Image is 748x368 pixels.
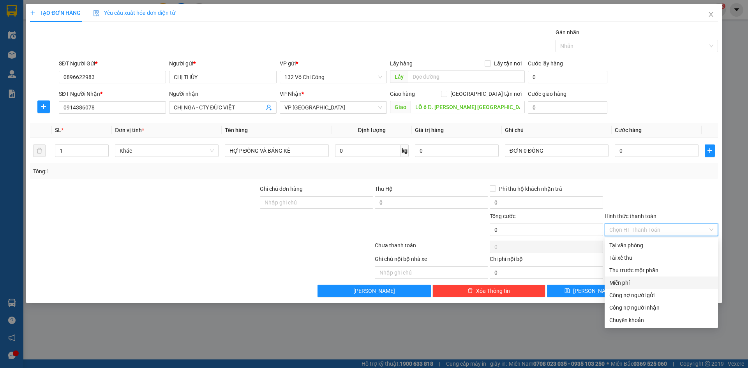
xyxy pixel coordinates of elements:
[390,60,413,67] span: Lấy hàng
[59,90,166,98] div: SĐT Người Nhận
[415,127,444,133] span: Giá trị hàng
[284,71,382,83] span: 132 Võ Chí Công
[609,278,713,287] div: Miễn phí
[401,144,409,157] span: kg
[705,144,715,157] button: plus
[700,4,722,26] button: Close
[491,59,525,68] span: Lấy tận nơi
[266,104,272,111] span: user-add
[93,10,99,16] img: icon
[528,60,563,67] label: Cước lấy hàng
[38,104,49,110] span: plus
[225,144,328,157] input: VD: Bàn, Ghế
[505,144,609,157] input: Ghi Chú
[411,101,525,113] input: Dọc đường
[33,144,46,157] button: delete
[390,70,408,83] span: Lấy
[225,127,248,133] span: Tên hàng
[609,316,713,324] div: Chuyển khoản
[415,144,499,157] input: 0
[490,255,603,266] div: Chi phí nội bộ
[280,91,302,97] span: VP Nhận
[447,90,525,98] span: [GEOGRAPHIC_DATA] tận nơi
[375,186,393,192] span: Thu Hộ
[358,127,386,133] span: Định lượng
[605,213,656,219] label: Hình thức thanh toán
[528,91,566,97] label: Cước giao hàng
[30,10,35,16] span: plus
[609,291,713,299] div: Công nợ người gửi
[318,285,431,297] button: [PERSON_NAME]
[609,241,713,250] div: Tại văn phòng
[496,185,565,193] span: Phí thu hộ khách nhận trả
[408,70,525,83] input: Dọc đường
[375,266,488,279] input: Nhập ghi chú
[260,196,373,209] input: Ghi chú đơn hàng
[476,287,510,295] span: Xóa Thông tin
[30,10,81,16] span: TẠO ĐƠN HÀNG
[609,303,713,312] div: Công nợ người nhận
[280,59,387,68] div: VP gửi
[59,59,166,68] div: SĐT Người Gửi
[609,254,713,262] div: Tài xế thu
[573,287,615,295] span: [PERSON_NAME]
[609,266,713,275] div: Thu trước một phần
[260,186,303,192] label: Ghi chú đơn hàng
[375,255,488,266] div: Ghi chú nội bộ nhà xe
[37,100,50,113] button: plus
[490,213,515,219] span: Tổng cước
[467,288,473,294] span: delete
[528,101,607,114] input: Cước giao hàng
[605,301,718,314] div: Cước gửi hàng sẽ được ghi vào công nợ của người nhận
[169,90,276,98] div: Người nhận
[547,285,632,297] button: save[PERSON_NAME]
[169,59,276,68] div: Người gửi
[502,123,612,138] th: Ghi chú
[556,29,579,35] label: Gán nhãn
[353,287,395,295] span: [PERSON_NAME]
[605,289,718,301] div: Cước gửi hàng sẽ được ghi vào công nợ của người gửi
[55,127,61,133] span: SL
[120,145,214,157] span: Khác
[284,102,382,113] span: VP Đà Nẵng
[565,288,570,294] span: save
[615,127,642,133] span: Cước hàng
[33,167,289,176] div: Tổng: 1
[115,127,144,133] span: Đơn vị tính
[93,10,175,16] span: Yêu cầu xuất hóa đơn điện tử
[432,285,546,297] button: deleteXóa Thông tin
[705,148,714,154] span: plus
[390,101,411,113] span: Giao
[708,11,714,18] span: close
[390,91,415,97] span: Giao hàng
[528,71,607,83] input: Cước lấy hàng
[374,241,489,255] div: Chưa thanh toán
